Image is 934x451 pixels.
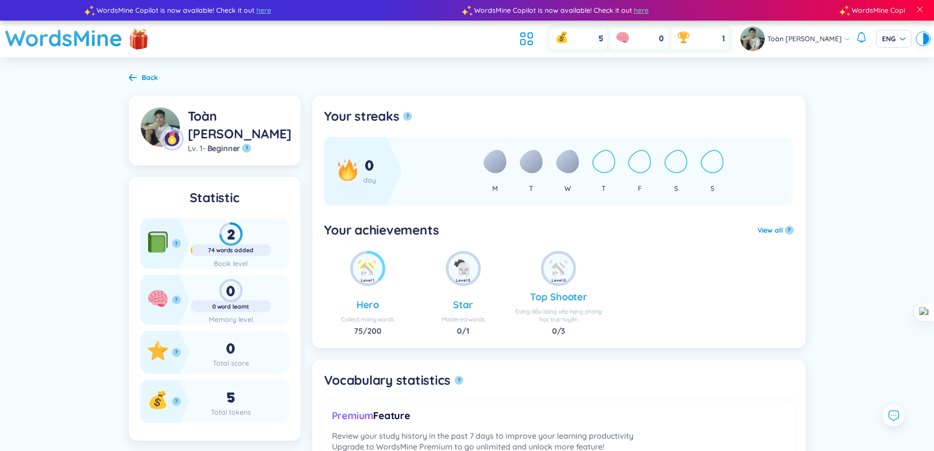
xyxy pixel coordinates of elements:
button: ? [785,226,794,235]
span: 1 [722,33,725,44]
div: T [529,183,533,194]
div: Top Shooter [515,290,603,304]
div: Level 0 [456,277,470,284]
img: avatar [141,107,180,147]
button: ? [172,397,181,406]
span: Premium [332,409,374,422]
button: ? [454,376,463,385]
div: WordsMine Copilot is now available! Check it out [90,5,467,16]
span: 5 [227,389,235,407]
div: S [710,183,714,194]
span: 0 [365,157,374,175]
div: 0 word learnt [191,303,271,311]
div: Memory level [191,314,271,325]
button: ? [242,144,251,153]
div: / 3 [515,325,603,336]
img: level [160,127,184,151]
span: here [256,5,271,16]
span: 0 [659,33,664,44]
div: Feature [332,409,786,423]
div: Total tokens [191,407,271,418]
h5: Your achievements [324,221,440,239]
div: Level 0 [552,277,566,284]
span: Beginner [207,143,241,154]
div: 2 [191,222,271,246]
div: Star [442,298,485,312]
span: 0 [226,340,235,358]
div: Đứng đầu bảng xếp hạng phòng học trực tuyến [515,308,603,323]
img: flashSalesIcon.a7f4f837.png [129,24,149,53]
div: / 1 [442,325,485,336]
h5: Statistic [141,189,289,207]
a: avatar [740,27,767,51]
div: 0 [191,279,271,302]
img: avatar [740,27,765,51]
img: achie_mastered_word.png [449,254,478,283]
div: Book level [191,258,271,269]
div: S [674,183,678,194]
span: 0 [457,326,462,336]
span: 5 [599,33,603,44]
h5: Your streaks [324,107,400,125]
span: ENG [882,34,906,44]
button: View all [757,225,783,236]
div: 74 words added [191,246,271,254]
div: Toàn [PERSON_NAME] [188,107,292,143]
h5: Vocabulary statistics [324,371,451,389]
span: here [634,5,649,16]
div: F [638,183,642,194]
div: Back [142,72,158,83]
span: 0 [552,326,557,336]
div: 1 - [188,143,292,154]
div: Mastered words [442,316,485,323]
div: T [602,183,606,194]
img: achie_new_word.png [353,254,382,283]
button: ? [172,239,181,248]
div: / 200 [341,325,394,336]
span: Lv. [188,143,198,154]
button: ? [403,112,412,121]
div: WordsMine Copilot is now available! Check it out [467,5,845,16]
div: Level 1 [361,277,374,284]
button: ? [172,348,181,357]
div: day [363,175,376,186]
button: ? [172,295,181,304]
a: WordsMine [5,21,123,55]
div: Total score [191,358,271,369]
div: Hero [341,298,394,312]
span: Toàn [PERSON_NAME] [767,33,842,44]
div: M [492,183,498,194]
div: Collect many words [341,316,394,323]
span: 75 [354,326,363,336]
a: Back [129,74,158,83]
div: W [564,183,571,194]
img: achie_new_word.png [544,254,573,283]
